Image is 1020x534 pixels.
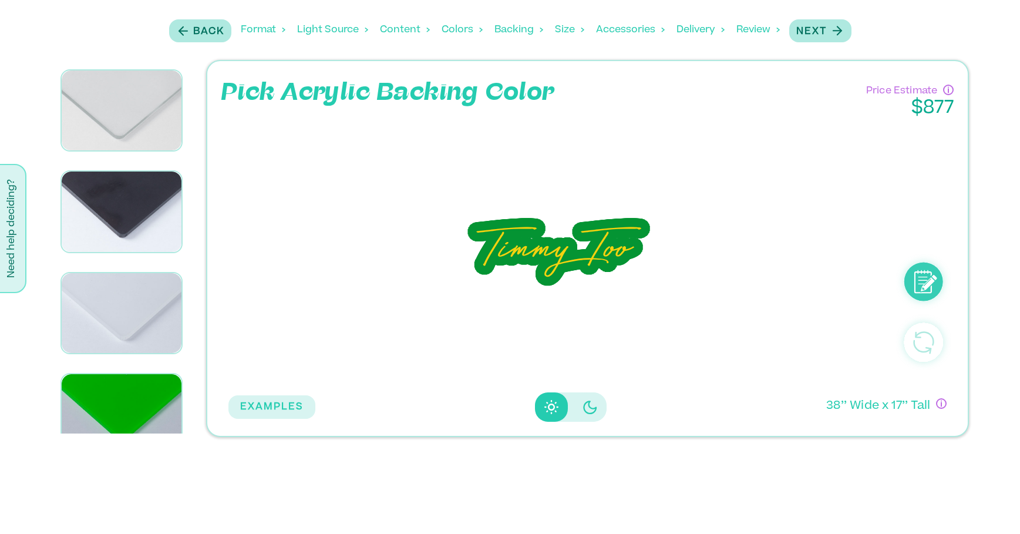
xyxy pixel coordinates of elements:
[62,70,182,150] img: Clear Acrylic
[221,75,556,110] p: Pick Acrylic Backing Color
[62,172,182,251] img: Black Acrylic
[62,374,182,455] img: Bright green
[380,12,430,48] div: Content
[555,12,584,48] div: Size
[826,398,930,415] p: 38 ’’ Wide x 17 ’’ Tall
[796,25,827,39] p: Next
[866,98,954,119] p: $ 877
[228,395,315,419] button: EXAMPLES
[241,12,285,48] div: Format
[943,85,954,95] div: Have questions about pricing or just need a human touch? Go through the process and submit an inq...
[442,12,483,48] div: Colors
[596,12,665,48] div: Accessories
[442,199,671,306] div: Timmy Too
[62,273,182,353] img: White Arylic
[297,12,368,48] div: Light Source
[676,12,725,48] div: Delivery
[169,19,231,42] button: Back
[936,398,947,409] div: If you have questions about size, or if you can’t design exactly what you want here, no worries! ...
[866,81,937,98] p: Price Estimate
[193,25,224,39] p: Back
[535,392,607,422] div: Disabled elevation buttons
[789,19,851,42] button: Next
[736,12,780,48] div: Review
[494,12,543,48] div: Backing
